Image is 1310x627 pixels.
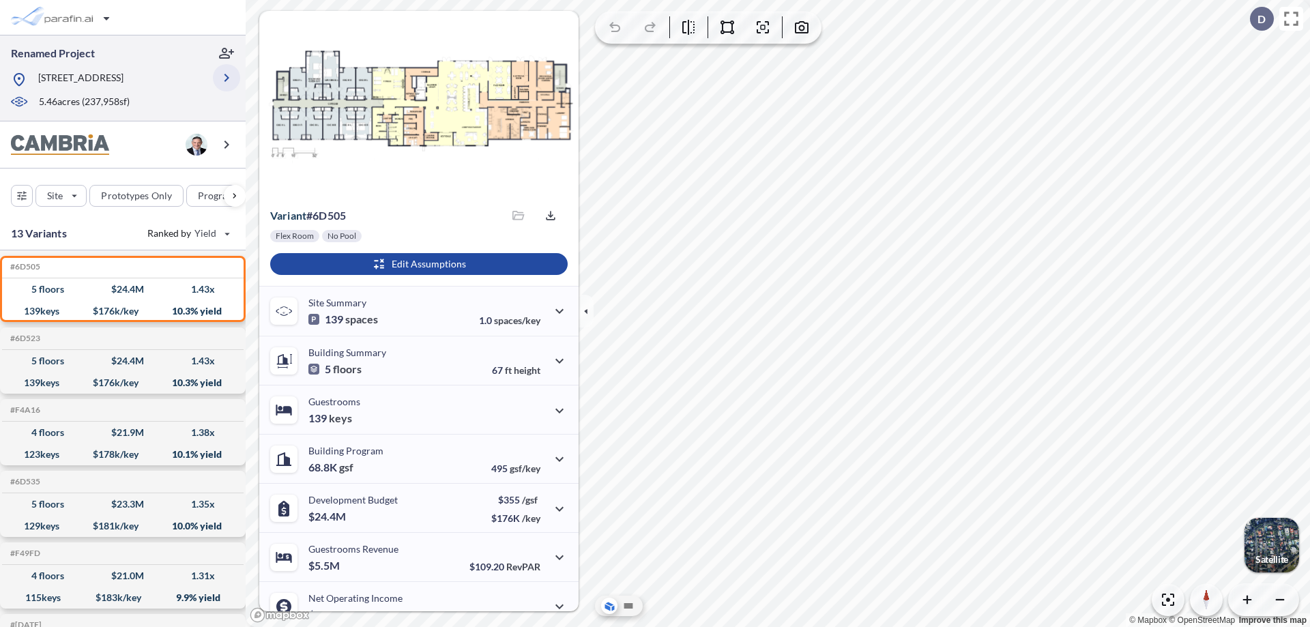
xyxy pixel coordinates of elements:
p: D [1257,13,1266,25]
span: height [514,364,540,376]
img: BrandImage [11,134,109,156]
h5: Click to copy the code [8,405,40,415]
button: Program [186,185,260,207]
span: RevPAR [506,561,540,572]
p: 139 [308,411,352,425]
h5: Click to copy the code [8,334,40,343]
p: Development Budget [308,494,398,506]
p: # 6d505 [270,209,346,222]
span: gsf [339,461,353,474]
a: Mapbox homepage [250,607,310,623]
a: Mapbox [1129,615,1167,625]
p: 139 [308,312,378,326]
span: margin [510,610,540,622]
button: Aerial View [601,598,617,614]
p: Prototypes Only [101,189,172,203]
button: Edit Assumptions [270,253,568,275]
span: floors [333,362,362,376]
p: Site Summary [308,297,366,308]
span: /gsf [522,494,538,506]
a: OpenStreetMap [1169,615,1235,625]
p: Net Operating Income [308,592,403,604]
p: Renamed Project [11,46,95,61]
p: $5.5M [308,559,342,572]
h5: Click to copy the code [8,549,40,558]
img: Switcher Image [1244,518,1299,572]
button: Site Plan [620,598,637,614]
span: spaces [345,312,378,326]
button: Prototypes Only [89,185,184,207]
p: 5.46 acres ( 237,958 sf) [39,95,130,110]
span: Yield [194,227,217,240]
p: 495 [491,463,540,474]
img: user logo [186,134,207,156]
p: Edit Assumptions [392,257,466,271]
p: Building Summary [308,347,386,358]
button: Ranked by Yield [136,222,239,244]
button: Site [35,185,87,207]
p: $355 [491,494,540,506]
button: Switcher ImageSatellite [1244,518,1299,572]
a: Improve this map [1239,615,1307,625]
h5: Click to copy the code [8,262,40,272]
p: No Pool [327,231,356,242]
span: ft [505,364,512,376]
p: 67 [492,364,540,376]
p: $109.20 [469,561,540,572]
p: 13 Variants [11,225,67,242]
p: $24.4M [308,510,348,523]
p: Site [47,189,63,203]
p: Program [198,189,236,203]
p: Building Program [308,445,383,456]
p: Flex Room [276,231,314,242]
p: Guestrooms Revenue [308,543,398,555]
span: spaces/key [494,315,540,326]
span: gsf/key [510,463,540,474]
p: Guestrooms [308,396,360,407]
span: Variant [270,209,306,222]
p: 1.0 [479,315,540,326]
span: keys [329,411,352,425]
p: Satellite [1255,554,1288,565]
p: 68.8K [308,461,353,474]
p: 5 [308,362,362,376]
p: [STREET_ADDRESS] [38,71,123,88]
p: $2.5M [308,608,342,622]
h5: Click to copy the code [8,477,40,486]
p: 45.0% [482,610,540,622]
p: $176K [491,512,540,524]
span: /key [522,512,540,524]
